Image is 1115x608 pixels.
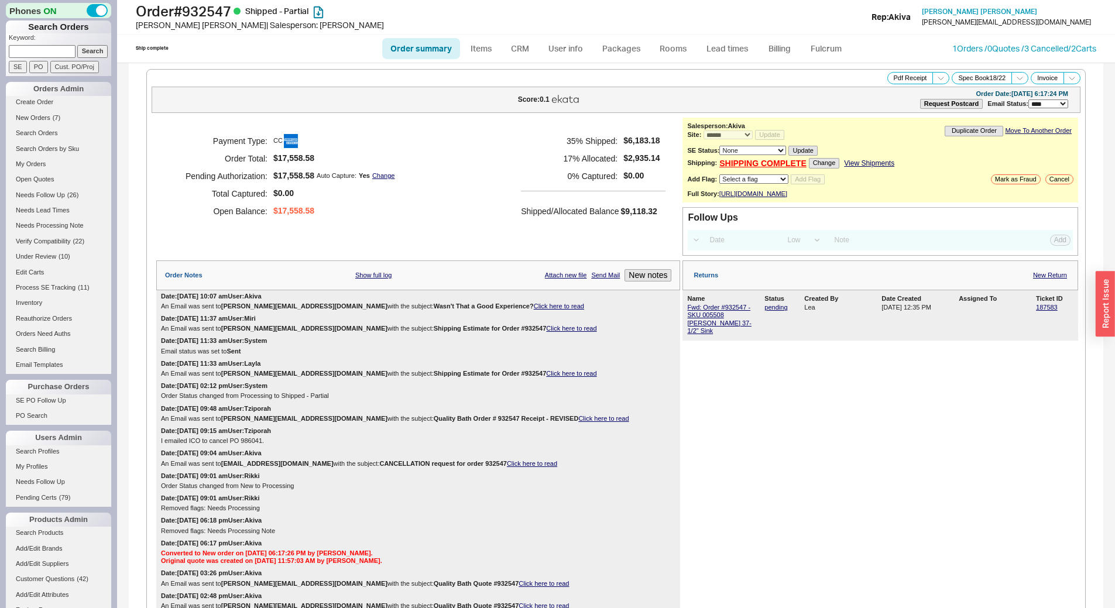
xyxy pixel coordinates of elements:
a: Click here to read [519,580,569,587]
span: Shipped - Partial [245,6,308,16]
div: Assigned To [959,295,1034,303]
h1: Order # 932547 [136,3,561,19]
a: Orders Need Auths [6,328,111,340]
span: $0.00 [273,188,394,198]
div: Date: [DATE] 09:15 am User: Tziporah [161,427,271,435]
a: Needs Lead Times [6,204,111,217]
span: ON [43,5,57,17]
a: CRM [503,38,537,59]
a: Change [372,172,395,180]
div: Name [687,295,762,303]
a: Search Orders [6,127,111,139]
div: Date: [DATE] 09:01 am User: Rikki [161,472,260,480]
div: An Email was sent to with the subject: [161,460,675,468]
a: SE PO Follow Up [6,394,111,407]
h5: Total Captured: [171,185,267,202]
b: [PERSON_NAME][EMAIL_ADDRESS][DOMAIN_NAME] [221,303,387,310]
a: Edit Carts [6,266,111,279]
span: CC [273,134,298,148]
a: New Return [1033,272,1067,279]
b: Quality Bath Quote #932547 [434,580,519,587]
div: [PERSON_NAME][EMAIL_ADDRESS][DOMAIN_NAME] [922,18,1091,26]
span: ( 7 ) [53,114,60,121]
a: 1Orders /0Quotes /3 Cancelled [952,43,1068,53]
div: Auto Capture: [317,172,356,180]
div: Date: [DATE] 06:17 pm User: Akiva [161,540,262,547]
div: Users Admin [6,431,111,445]
span: Needs Follow Up [16,191,65,198]
div: Order Status changed from Processing to Shipped - Partial [161,392,675,400]
button: Duplicate Order [945,126,1003,136]
b: [PERSON_NAME][EMAIL_ADDRESS][DOMAIN_NAME] [221,325,387,332]
a: Items [462,38,500,59]
a: [URL][DOMAIN_NAME] [719,190,787,198]
a: Under Review(10) [6,250,111,263]
div: Date: [DATE] 09:04 am User: Akiva [161,449,262,457]
b: Sent [227,348,241,355]
button: Update [755,130,784,140]
button: Spec Book18/22 [952,72,1012,84]
a: View Shipments [844,159,894,167]
div: Phones [6,3,111,18]
a: Lead times [698,38,757,59]
span: ( 26 ) [67,191,79,198]
div: Email status was set to [161,348,675,355]
div: Full Story: [687,190,719,198]
h5: Order Total: [171,150,267,167]
input: PO [29,61,48,73]
h5: Shipped/Allocated Balance [521,203,619,219]
span: ( 42 ) [77,575,88,582]
div: An Email was sent to with the subject: [161,370,675,377]
a: SHIPPING COMPLETE [719,159,807,169]
div: Products Admin [6,513,111,527]
div: Date: [DATE] 11:33 am User: System [161,337,267,345]
b: Add Flag: [687,176,717,183]
a: Add/Edit Brands [6,542,111,555]
h5: 0 % Captured: [521,167,617,185]
span: $0.00 [623,171,660,181]
div: [DATE] 12:35 PM [881,304,956,335]
a: Email Templates [6,359,111,371]
a: Click here to read [546,325,596,332]
span: Email Status: [987,100,1028,107]
a: Pending Certs(79) [6,492,111,504]
a: Process SE Tracking(11) [6,281,111,294]
h5: Payment Type: [171,132,267,150]
span: $9,118.32 [621,207,657,216]
div: Date: [DATE] 02:12 pm User: System [161,382,267,390]
div: Lea [804,304,879,335]
div: Removed flags: Needs Processing [161,504,675,512]
div: Date: [DATE] 09:48 am User: Tziporah [161,405,271,413]
input: Search [77,45,108,57]
span: Mark as Fraud [995,176,1037,183]
a: Needs Processing Note [6,219,111,232]
input: Cust. PO/Proj [50,61,99,73]
div: Score: 0.1 [518,96,550,103]
span: [PERSON_NAME] [PERSON_NAME] [922,7,1037,16]
button: Mark as Fraud [991,174,1041,184]
span: $2,935.14 [623,153,660,163]
a: Needs Follow Up(26) [6,189,111,201]
b: [EMAIL_ADDRESS][DOMAIN_NAME] [221,460,334,467]
b: CANCELLATION request for order 932547 [379,460,506,467]
b: [PERSON_NAME][EMAIL_ADDRESS][DOMAIN_NAME] [221,415,387,422]
a: Click here to read [546,370,596,377]
div: Date: [DATE] 06:18 pm User: Akiva [161,517,262,524]
div: Converted to New order on [DATE] 06:17:26 PM by [PERSON_NAME]. [161,549,675,557]
a: [PERSON_NAME] [PERSON_NAME] [922,8,1037,16]
button: Cancel [1045,174,1073,184]
button: Change [809,158,840,168]
span: $17,558.58 [273,153,394,163]
div: Orders Admin [6,82,111,96]
div: An Email was sent to with the subject: [161,580,675,588]
b: Request Postcard [924,100,979,107]
div: An Email was sent to with the subject: [161,303,675,310]
h5: 17 % Allocated: [521,150,617,167]
div: An Email was sent to with the subject: [161,325,675,332]
b: Wasn't That a Good Experience? [434,303,534,310]
div: Purchase Orders [6,380,111,394]
a: Rooms [651,38,695,59]
div: Created By [804,295,879,303]
span: $6,183.18 [623,136,660,146]
div: Date: [DATE] 02:48 pm User: Akiva [161,592,262,600]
